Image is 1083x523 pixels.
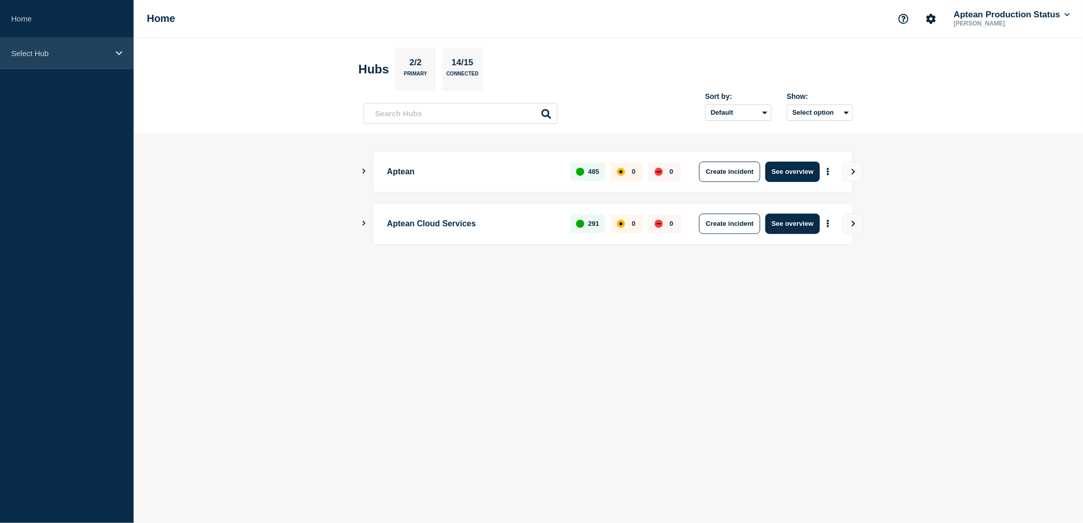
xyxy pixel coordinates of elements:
button: More actions [821,214,835,233]
h1: Home [147,13,175,24]
p: 0 [632,168,635,175]
p: 2/2 [406,58,426,71]
button: View [842,214,863,234]
button: Show Connected Hubs [362,220,367,227]
button: Support [893,8,914,30]
p: Primary [404,71,427,82]
button: See overview [765,162,819,182]
h2: Hubs [358,62,389,76]
div: Sort by: [705,92,771,100]
p: Aptean [387,162,559,182]
p: Select Hub [11,49,109,58]
p: Aptean Cloud Services [387,214,559,234]
button: More actions [821,162,835,181]
p: 0 [632,220,635,227]
div: down [655,220,663,228]
button: Create incident [699,162,760,182]
div: down [655,168,663,176]
button: Aptean Production Status [952,10,1072,20]
p: Connected [446,71,478,82]
button: Create incident [699,214,760,234]
input: Search Hubs [364,103,557,124]
div: affected [617,168,625,176]
button: Show Connected Hubs [362,168,367,175]
div: up [576,220,584,228]
p: 0 [669,168,673,175]
p: [PERSON_NAME] [952,20,1058,27]
p: 485 [588,168,600,175]
div: up [576,168,584,176]
p: 0 [669,220,673,227]
button: Select option [787,104,853,121]
div: Show: [787,92,853,100]
button: See overview [765,214,819,234]
select: Sort by [705,104,771,121]
p: 291 [588,220,600,227]
button: Account settings [920,8,942,30]
div: affected [617,220,625,228]
p: 14/15 [448,58,477,71]
button: View [842,162,863,182]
